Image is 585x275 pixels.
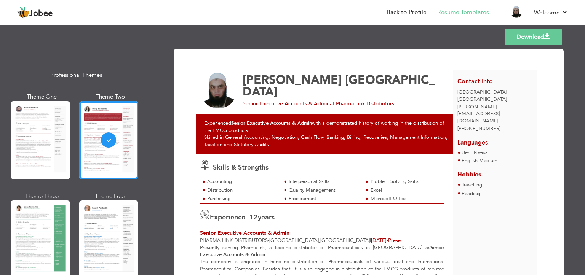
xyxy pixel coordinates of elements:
[371,237,388,244] span: [DATE]
[231,120,245,127] strong: Senior
[289,195,358,202] div: Procurement
[17,6,53,19] a: Jobee
[207,187,277,194] div: Distribution
[200,72,237,109] img: No image
[249,213,258,222] span: 12
[462,149,488,157] li: Native
[213,163,269,172] span: Skills & Strengths
[457,77,493,86] span: Contact Info
[243,100,330,107] span: Senior Executive Accounts & Admin
[207,195,277,202] div: Purchasing
[210,213,249,222] span: Experience -
[330,100,394,107] span: at Pharma Link Distributors
[457,89,507,95] span: [GEOGRAPHIC_DATA]
[510,6,523,18] img: Profile Img
[207,178,277,185] div: Accounting
[505,29,562,45] a: Download
[320,237,370,244] span: [GEOGRAPHIC_DATA]
[81,93,140,101] div: Theme Two
[462,157,478,164] span: English
[462,181,482,188] span: Travelling
[268,237,269,244] span: -
[12,93,72,101] div: Theme One
[17,6,29,19] img: jobee.io
[289,187,358,194] div: Quality Management
[457,103,500,124] span: [PERSON_NAME][EMAIL_ADDRESS][DOMAIN_NAME]
[534,8,568,17] a: Welcome
[387,8,427,17] a: Back to Profile
[457,96,507,103] span: [GEOGRAPHIC_DATA]
[371,178,440,185] div: Problem Solving Skills
[29,10,53,18] span: Jobee
[472,149,474,156] span: -
[457,125,500,132] span: [PHONE_NUMBER]
[462,190,480,197] span: Reading
[204,120,449,148] p: Experienced with a demonstrated history of working in the distribution of the FMCG products. Skil...
[200,229,289,237] span: Senior Executive Accounts & Admin
[371,187,440,194] div: Excel
[249,213,275,223] label: years
[387,237,388,244] span: -
[12,67,140,83] div: Professional Themes
[370,237,371,244] span: |
[200,237,268,244] span: Pharma Link Distributors
[457,170,481,179] span: Hobbies
[478,157,479,164] span: -
[462,149,472,156] span: Urdu
[243,72,342,88] span: [PERSON_NAME]
[457,133,488,147] span: Languages
[289,178,358,185] div: Interpersonal Skills
[371,237,405,244] span: Present
[200,244,444,258] strong: Senior Executive Accounts & Admin.
[371,195,440,202] div: Microsoft Office
[319,237,320,244] span: ,
[243,72,435,100] span: [GEOGRAPHIC_DATA]
[269,237,319,244] span: [GEOGRAPHIC_DATA]
[81,192,140,200] div: Theme Four
[437,8,489,17] a: Resume Templates
[462,157,497,165] li: Medium
[12,192,72,200] div: Theme Three
[247,120,312,127] strong: Executive Accounts & Admin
